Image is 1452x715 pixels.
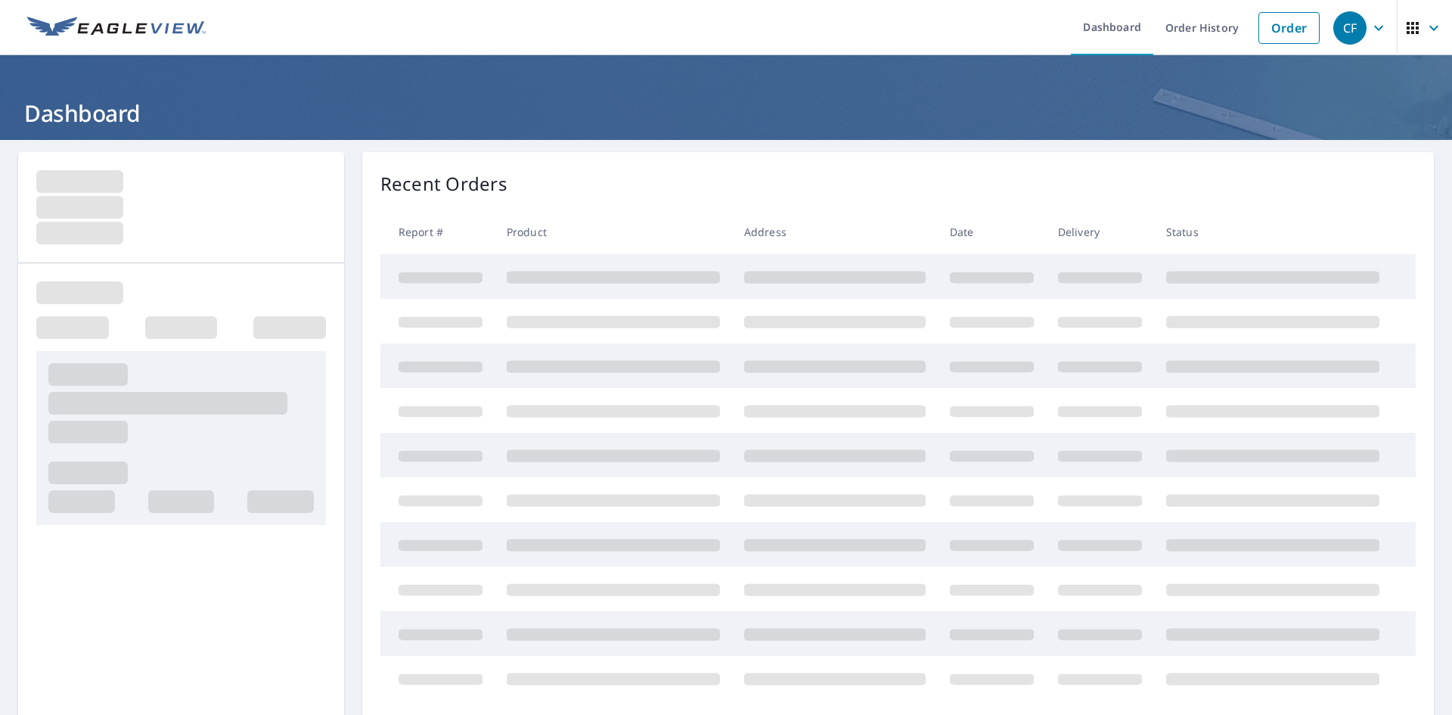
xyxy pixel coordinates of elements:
h1: Dashboard [18,98,1434,129]
p: Recent Orders [380,170,507,197]
th: Address [732,210,938,254]
th: Product [495,210,732,254]
th: Status [1154,210,1391,254]
th: Date [938,210,1046,254]
a: Order [1258,12,1320,44]
img: EV Logo [27,17,206,39]
th: Delivery [1046,210,1154,254]
div: CF [1333,11,1367,45]
th: Report # [380,210,495,254]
